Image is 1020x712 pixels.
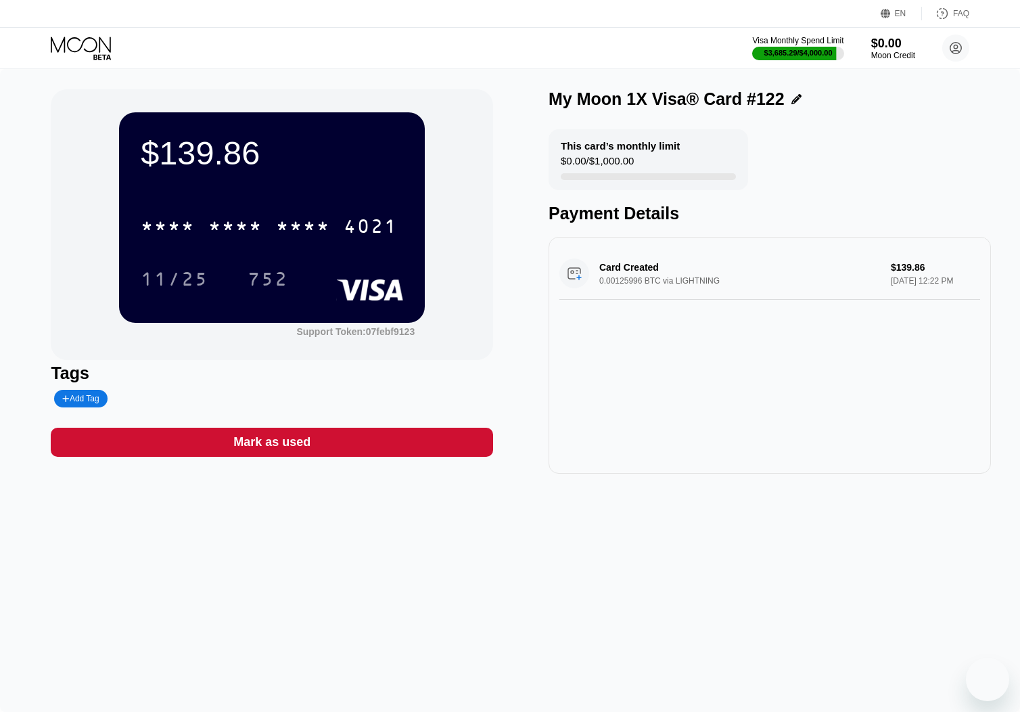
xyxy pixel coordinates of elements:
[966,658,1009,701] iframe: Кнопка запуска окна обмена сообщениями
[237,262,298,296] div: 752
[922,7,969,20] div: FAQ
[141,270,208,292] div: 11/25
[131,262,218,296] div: 11/25
[248,270,288,292] div: 752
[54,390,107,407] div: Add Tag
[296,326,415,337] div: Support Token:07febf9123
[62,394,99,403] div: Add Tag
[141,134,403,172] div: $139.86
[296,326,415,337] div: Support Token: 07febf9123
[752,36,843,60] div: Visa Monthly Spend Limit$3,685.29/$4,000.00
[953,9,969,18] div: FAQ
[871,37,915,51] div: $0.00
[549,204,991,223] div: Payment Details
[752,36,843,45] div: Visa Monthly Spend Limit
[233,435,310,450] div: Mark as used
[871,51,915,60] div: Moon Credit
[51,363,493,383] div: Tags
[561,155,634,173] div: $0.00 / $1,000.00
[764,49,833,57] div: $3,685.29 / $4,000.00
[344,217,398,239] div: 4021
[871,37,915,60] div: $0.00Moon Credit
[895,9,906,18] div: EN
[881,7,922,20] div: EN
[561,140,680,152] div: This card’s monthly limit
[549,89,785,109] div: My Moon 1X Visa® Card #122
[51,428,493,457] div: Mark as used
